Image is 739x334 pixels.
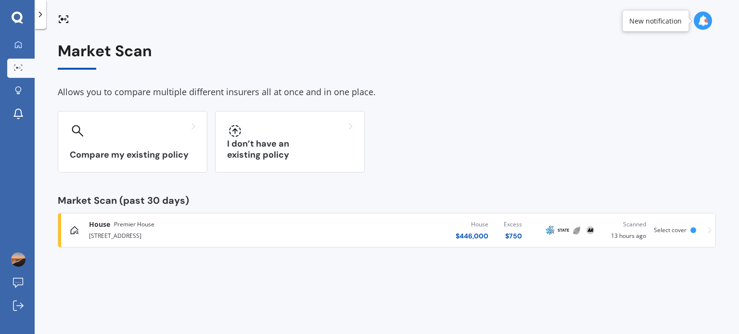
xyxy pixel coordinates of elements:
[58,213,716,247] a: HousePremier House[STREET_ADDRESS]House$446,000Excess$750AMPStateInitioAAScanned13 hours agoSelec...
[585,224,596,236] img: AA
[571,224,583,236] img: Initio
[629,16,682,25] div: New notification
[114,220,154,229] span: Premier House
[58,42,716,70] div: Market Scan
[58,196,716,205] div: Market Scan (past 30 days)
[558,224,569,236] img: State
[605,220,646,241] div: 13 hours ago
[89,229,300,241] div: [STREET_ADDRESS]
[456,220,488,229] div: House
[544,224,556,236] img: AMP
[227,138,353,161] h3: I don’t have an existing policy
[89,220,110,229] span: House
[654,226,687,234] span: Select cover
[504,220,522,229] div: Excess
[11,252,25,267] img: ACg8ocIMYHwBSVlxKqquSB6OGxI3eYjycZb9IrLFaViDh7_LyTQYkvmm0A=s96-c
[605,220,646,229] div: Scanned
[456,231,488,241] div: $ 446,000
[58,85,716,99] div: Allows you to compare multiple different insurers all at once and in one place.
[70,149,195,161] h3: Compare my existing policy
[504,231,522,241] div: $ 750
